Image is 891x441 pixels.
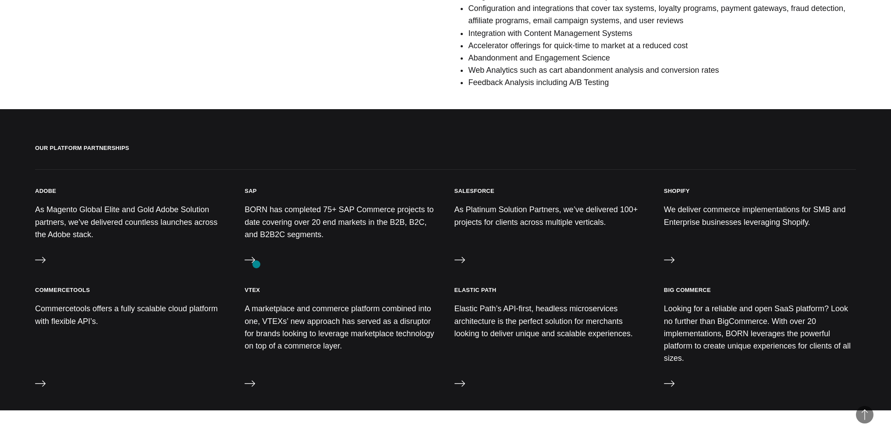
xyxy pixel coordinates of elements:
[468,52,856,64] li: Abandonment and Engagement Science
[664,187,690,195] h3: Shopify
[245,203,437,241] p: BORN has completed 75+ SAP Commerce projects to date covering over 20 end markets in the B2B, B2C...
[856,406,873,423] button: Back to Top
[454,302,646,340] p: Elastic Path’s API-first, headless microservices architecture is the perfect solution for merchan...
[468,64,856,76] li: Web Analytics such as cart abandonment analysis and conversion rates
[35,286,90,294] h3: Commercetools
[664,203,856,228] p: We deliver commerce implementations for SMB and Enterprise businesses leveraging Shopify.
[245,302,437,352] p: A marketplace and commerce platform combined into one, VTEXs’ new approach has served as a disrup...
[664,286,711,294] h3: Big Commerce
[468,76,856,89] li: Feedback Analysis including A/B Testing
[664,302,856,364] p: Looking for a reliable and open SaaS platform? Look no further than BigCommerce. With over 20 imp...
[468,2,856,27] li: Configuration and integrations that cover tax systems, loyalty programs, payment gateways, fraud ...
[468,39,856,52] li: Accelerator offerings for quick-time to market at a reduced cost
[35,302,227,327] p: Commercetools offers a fully scalable cloud platform with flexible API’s.
[454,203,646,228] p: As Platinum Solution Partners, we’ve delivered 100+ projects for clients across multiple verticals.
[468,27,856,39] li: Integration with Content Management Systems
[454,286,497,294] h3: Elastic Path
[35,187,56,195] h3: Adobe
[454,187,494,195] h3: Salesforce
[35,203,227,241] p: As Magento Global Elite and Gold Adobe Solution partners, we’ve delivered countless launches acro...
[245,286,260,294] h3: VTEX
[35,144,856,170] h2: Our Platform Partnerships
[245,187,257,195] h3: SAP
